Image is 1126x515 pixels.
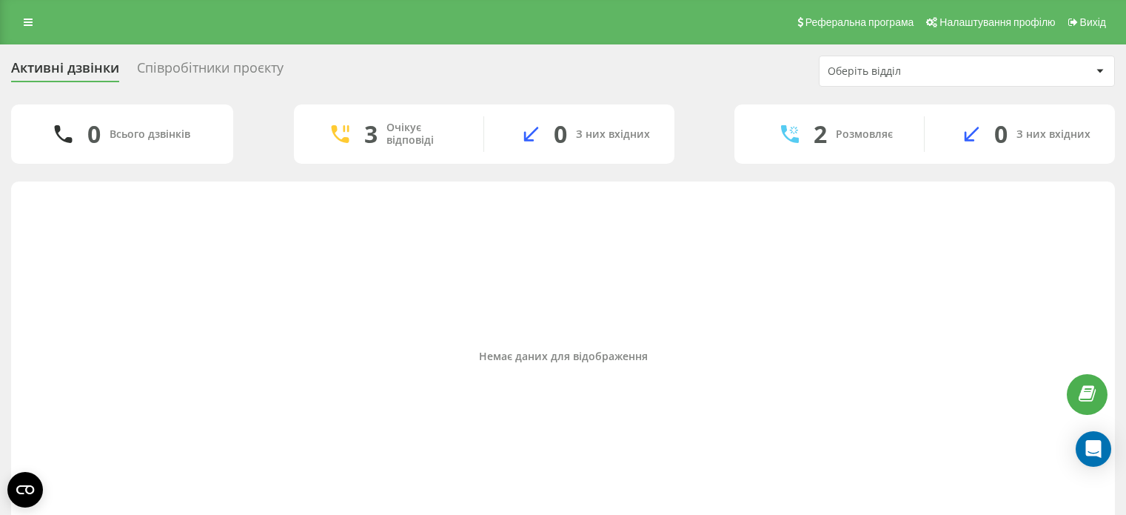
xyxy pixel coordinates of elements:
[994,120,1008,148] div: 0
[386,122,461,147] div: Очікує відповіді
[836,128,893,141] div: Розмовляє
[7,472,43,508] button: Open CMP widget
[828,65,1005,78] div: Оберіть відділ
[1076,431,1111,467] div: Open Intercom Messenger
[110,128,190,141] div: Всього дзвінків
[554,120,567,148] div: 0
[137,60,284,83] div: Співробітники проєкту
[23,350,1103,362] div: Немає даних для відображення
[364,120,378,148] div: 3
[11,60,119,83] div: Активні дзвінки
[1016,128,1090,141] div: З них вхідних
[576,128,650,141] div: З них вхідних
[1080,16,1106,28] span: Вихід
[939,16,1055,28] span: Налаштування профілю
[814,120,827,148] div: 2
[87,120,101,148] div: 0
[805,16,914,28] span: Реферальна програма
